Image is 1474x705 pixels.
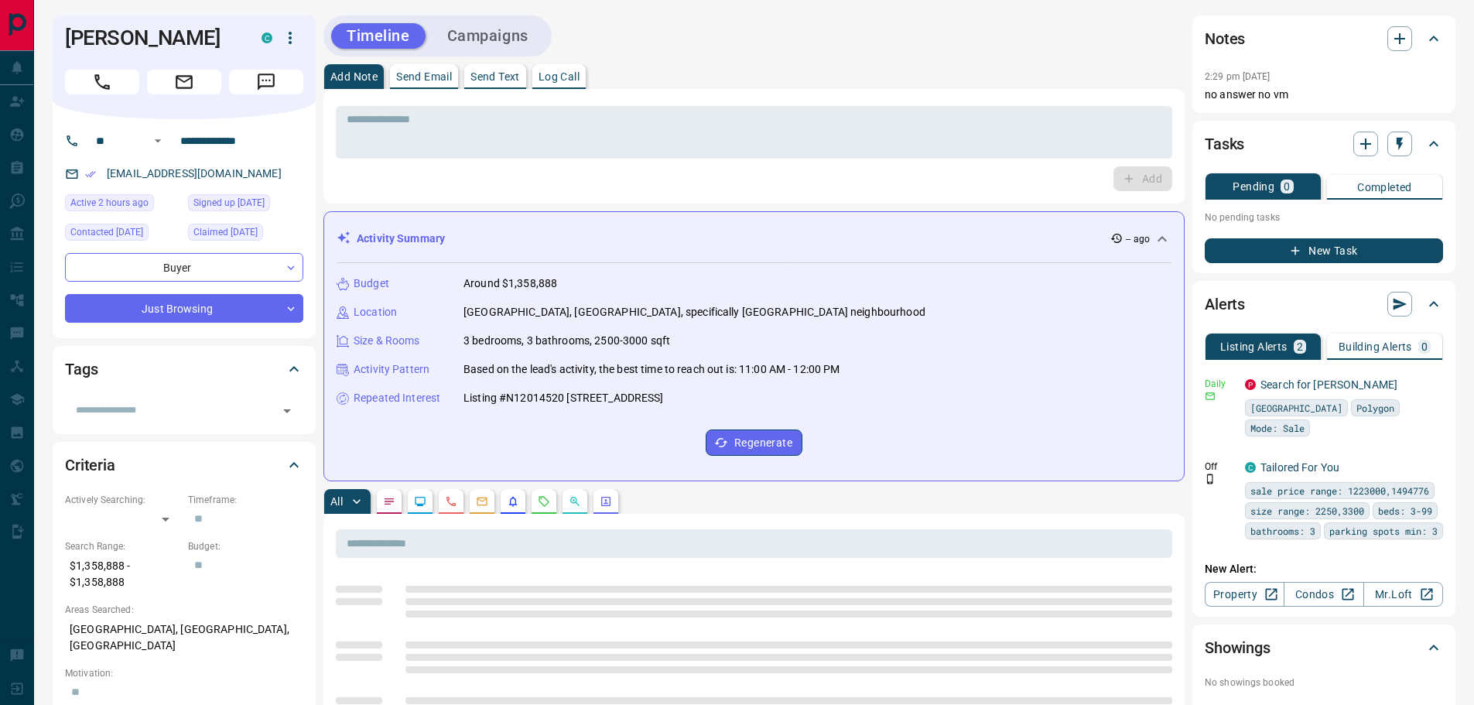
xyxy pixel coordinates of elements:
p: Listing Alerts [1220,341,1288,352]
p: $1,358,888 - $1,358,888 [65,553,180,595]
h2: Tags [65,357,97,382]
button: Open [149,132,167,150]
p: Around $1,358,888 [463,275,557,292]
svg: Emails [476,495,488,508]
div: Tue Mar 25 2025 [188,224,303,245]
div: Showings [1205,629,1443,666]
div: Tasks [1205,125,1443,163]
p: 2:29 pm [DATE] [1205,71,1271,82]
div: property.ca [1245,379,1256,390]
button: Timeline [331,23,426,49]
svg: Opportunities [569,495,581,508]
p: Off [1205,460,1236,474]
svg: Notes [383,495,395,508]
div: Tue Aug 12 2025 [65,194,180,216]
p: New Alert: [1205,561,1443,577]
p: Location [354,304,397,320]
h2: Tasks [1205,132,1244,156]
p: [GEOGRAPHIC_DATA], [GEOGRAPHIC_DATA], specifically [GEOGRAPHIC_DATA] neighbourhood [463,304,925,320]
span: Message [229,70,303,94]
p: Actively Searching: [65,493,180,507]
div: Tags [65,351,303,388]
span: Call [65,70,139,94]
span: size range: 2250,3300 [1250,503,1364,518]
div: Notes [1205,20,1443,57]
svg: Email Verified [85,169,96,180]
svg: Push Notification Only [1205,474,1216,484]
div: condos.ca [262,33,272,43]
svg: Calls [445,495,457,508]
button: Regenerate [706,430,802,456]
span: Polygon [1356,400,1394,416]
div: Buyer [65,253,303,282]
a: Tailored For You [1260,461,1339,474]
svg: Listing Alerts [507,495,519,508]
a: [EMAIL_ADDRESS][DOMAIN_NAME] [107,167,282,180]
div: condos.ca [1245,462,1256,473]
p: All [330,496,343,507]
p: No pending tasks [1205,206,1443,229]
div: Criteria [65,447,303,484]
p: Daily [1205,377,1236,391]
p: No showings booked [1205,676,1443,690]
span: [GEOGRAPHIC_DATA] [1250,400,1342,416]
button: Campaigns [432,23,544,49]
p: Building Alerts [1339,341,1412,352]
a: Search for [PERSON_NAME] [1260,378,1397,391]
p: Send Email [396,71,452,82]
p: 0 [1421,341,1428,352]
div: Activity Summary-- ago [337,224,1171,253]
div: Just Browsing [65,294,303,323]
a: Mr.Loft [1363,582,1443,607]
button: Open [276,400,298,422]
p: Listing #N12014520 [STREET_ADDRESS] [463,390,664,406]
button: New Task [1205,238,1443,263]
p: Completed [1357,182,1412,193]
a: Condos [1284,582,1363,607]
svg: Lead Browsing Activity [414,495,426,508]
p: Activity Pattern [354,361,429,378]
p: [GEOGRAPHIC_DATA], [GEOGRAPHIC_DATA], [GEOGRAPHIC_DATA] [65,617,303,659]
h2: Showings [1205,635,1271,660]
p: Size & Rooms [354,333,420,349]
p: -- ago [1126,232,1150,246]
span: parking spots min: 3 [1329,523,1438,539]
svg: Email [1205,391,1216,402]
p: Repeated Interest [354,390,440,406]
span: Email [147,70,221,94]
span: sale price range: 1223000,1494776 [1250,483,1429,498]
div: Sat Dec 05 2020 [65,224,180,245]
p: Add Note [330,71,378,82]
span: bathrooms: 3 [1250,523,1315,539]
p: Search Range: [65,539,180,553]
p: Send Text [470,71,520,82]
h2: Alerts [1205,292,1245,317]
div: Alerts [1205,286,1443,323]
span: Signed up [DATE] [193,195,265,210]
a: Property [1205,582,1284,607]
p: 0 [1284,181,1290,192]
h2: Criteria [65,453,115,477]
span: beds: 3-99 [1378,503,1432,518]
p: Activity Summary [357,231,445,247]
p: Log Call [539,71,580,82]
span: Active 2 hours ago [70,195,149,210]
h2: Notes [1205,26,1245,51]
p: 2 [1297,341,1303,352]
p: Budget: [188,539,303,553]
p: 3 bedrooms, 3 bathrooms, 2500-3000 sqft [463,333,670,349]
p: Motivation: [65,666,303,680]
span: Mode: Sale [1250,420,1305,436]
p: no answer no vm [1205,87,1443,103]
p: Budget [354,275,389,292]
p: Areas Searched: [65,603,303,617]
svg: Requests [538,495,550,508]
svg: Agent Actions [600,495,612,508]
p: Pending [1233,181,1274,192]
p: Timeframe: [188,493,303,507]
span: Contacted [DATE] [70,224,143,240]
h1: [PERSON_NAME] [65,26,238,50]
div: Thu Dec 03 2020 [188,194,303,216]
p: Based on the lead's activity, the best time to reach out is: 11:00 AM - 12:00 PM [463,361,840,378]
span: Claimed [DATE] [193,224,258,240]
